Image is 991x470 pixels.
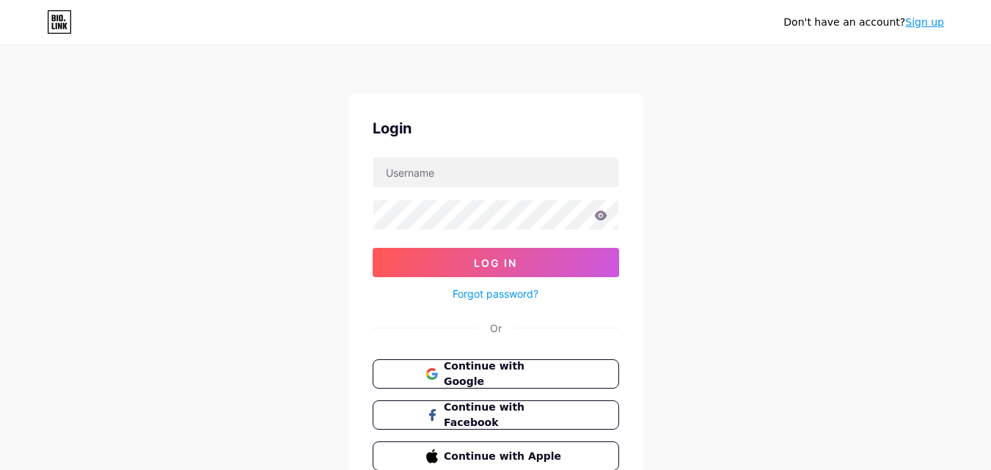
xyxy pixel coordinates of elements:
[474,257,517,269] span: Log In
[905,16,944,28] a: Sign up
[373,400,619,430] button: Continue with Facebook
[373,248,619,277] button: Log In
[373,117,619,139] div: Login
[783,15,944,30] div: Don't have an account?
[373,158,618,187] input: Username
[373,359,619,389] button: Continue with Google
[490,320,502,336] div: Or
[453,286,538,301] a: Forgot password?
[444,400,565,430] span: Continue with Facebook
[444,359,565,389] span: Continue with Google
[444,449,565,464] span: Continue with Apple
